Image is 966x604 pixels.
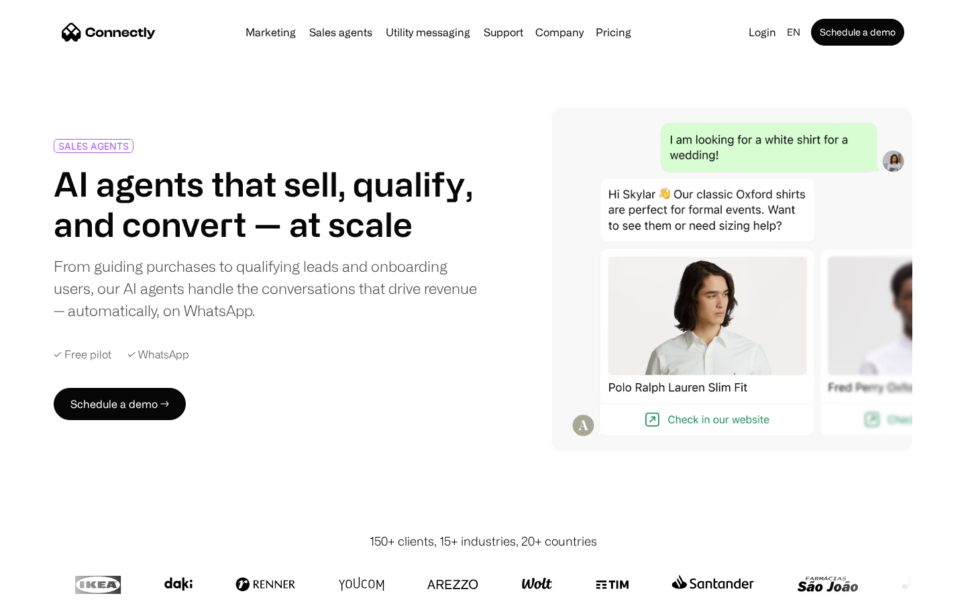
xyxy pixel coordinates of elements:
[54,348,111,361] div: ✓ Free pilot
[13,579,80,599] aside: Language selected: English
[54,255,478,321] div: From guiding purchases to qualifying leads and onboarding users, our AI agents handle the convers...
[787,23,800,42] div: en
[58,141,129,151] div: SALES AGENTS
[304,27,378,38] a: Sales agents
[240,27,301,38] a: Marketing
[380,27,476,38] a: Utility messaging
[590,27,637,38] a: Pricing
[370,532,597,550] div: 150+ clients, 15+ industries, 20+ countries
[127,348,189,361] div: ✓ WhatsApp
[743,23,782,42] a: Login
[54,164,478,244] h1: AI agents that sell, qualify, and convert — at scale
[478,27,529,38] a: Support
[27,581,80,599] ul: Language list
[811,19,904,46] a: Schedule a demo
[54,388,186,420] a: Schedule a demo →
[535,23,584,42] div: Company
